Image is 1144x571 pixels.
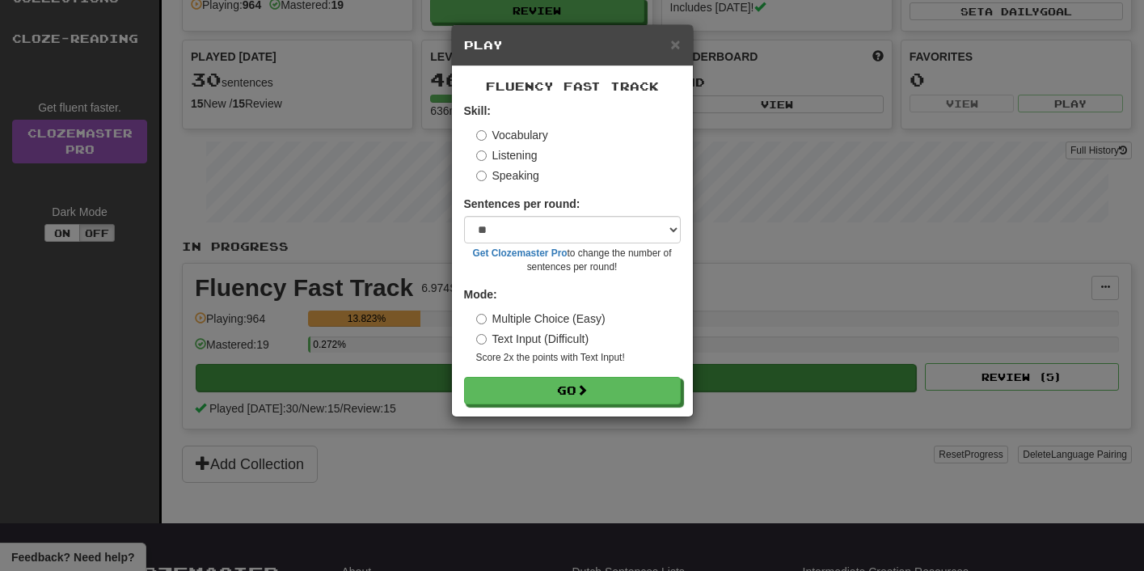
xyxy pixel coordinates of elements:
small: Score 2x the points with Text Input ! [476,351,681,365]
small: to change the number of sentences per round! [464,247,681,274]
h5: Play [464,37,681,53]
label: Listening [476,147,538,163]
input: Listening [476,150,487,161]
label: Vocabulary [476,127,548,143]
label: Sentences per round: [464,196,580,212]
strong: Skill: [464,104,491,117]
label: Text Input (Difficult) [476,331,589,347]
input: Text Input (Difficult) [476,334,487,345]
input: Multiple Choice (Easy) [476,314,487,324]
a: Get Clozemaster Pro [473,247,568,259]
span: Fluency Fast Track [486,79,659,93]
label: Speaking [476,167,539,184]
label: Multiple Choice (Easy) [476,311,606,327]
button: Close [670,36,680,53]
input: Vocabulary [476,130,487,141]
input: Speaking [476,171,487,181]
span: × [670,35,680,53]
strong: Mode: [464,288,497,301]
button: Go [464,377,681,404]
